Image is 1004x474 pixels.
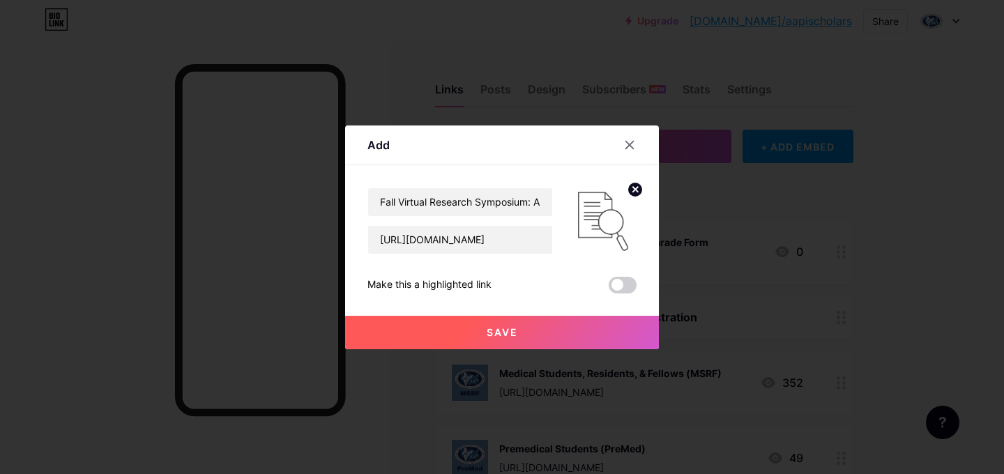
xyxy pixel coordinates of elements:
button: Save [345,316,659,349]
div: Add [367,137,390,153]
span: Save [487,326,518,338]
input: URL [368,226,552,254]
div: Make this a highlighted link [367,277,492,293]
input: Title [368,188,552,216]
img: link_thumbnail [570,188,637,254]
